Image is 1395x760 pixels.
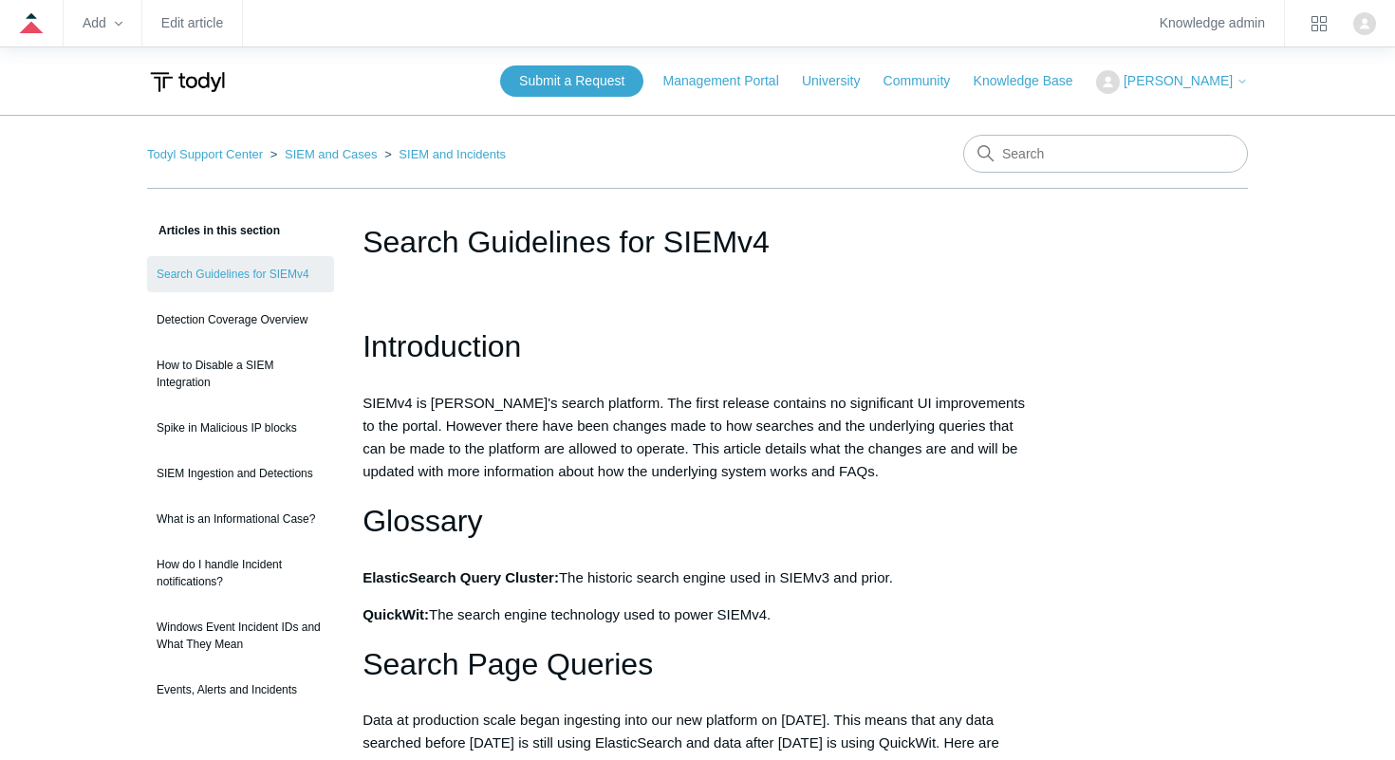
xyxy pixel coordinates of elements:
a: University [802,71,879,91]
a: How to Disable a SIEM Integration [147,347,334,400]
a: Management Portal [663,71,798,91]
span: Articles in this section [147,224,280,237]
p: The historic search engine used in SIEMv3 and prior. [363,566,1032,589]
a: Submit a Request [500,65,643,97]
a: Events, Alerts and Incidents [147,672,334,708]
a: How do I handle Incident notifications? [147,547,334,600]
a: What is an Informational Case? [147,501,334,537]
a: Todyl Support Center [147,147,263,161]
a: Search Guidelines for SIEMv4 [147,256,334,292]
li: SIEM and Incidents [381,147,506,161]
a: Detection Coverage Overview [147,302,334,338]
a: Community [883,71,970,91]
span: [PERSON_NAME] [1124,73,1233,88]
button: [PERSON_NAME] [1096,70,1248,94]
a: Edit article [161,18,223,28]
zd-hc-trigger: Click your profile icon to open the profile menu [1353,12,1376,35]
p: SIEMv4 is [PERSON_NAME]'s search platform. The first release contains no significant UI improveme... [363,392,1032,483]
a: Knowledge admin [1160,18,1265,28]
input: Search [963,135,1248,173]
strong: QuickWit: [363,606,429,622]
a: Spike in Malicious IP blocks [147,410,334,446]
a: SIEM and Incidents [399,147,506,161]
h1: Search Guidelines for SIEMv4 [363,219,1032,265]
strong: ElasticSearch Query Cluster: [363,569,559,585]
h1: Introduction [363,323,1032,371]
a: SIEM and Cases [285,147,378,161]
zd-hc-trigger: Add [83,18,122,28]
img: user avatar [1353,12,1376,35]
img: Todyl Support Center Help Center home page [147,65,228,100]
a: Knowledge Base [974,71,1092,91]
a: Windows Event Incident IDs and What They Mean [147,609,334,662]
li: SIEM and Cases [267,147,381,161]
h1: Search Page Queries [363,640,1032,689]
li: Todyl Support Center [147,147,267,161]
a: SIEM Ingestion and Detections [147,455,334,491]
p: The search engine technology used to power SIEMv4. [363,603,1032,626]
h1: Glossary [363,497,1032,546]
